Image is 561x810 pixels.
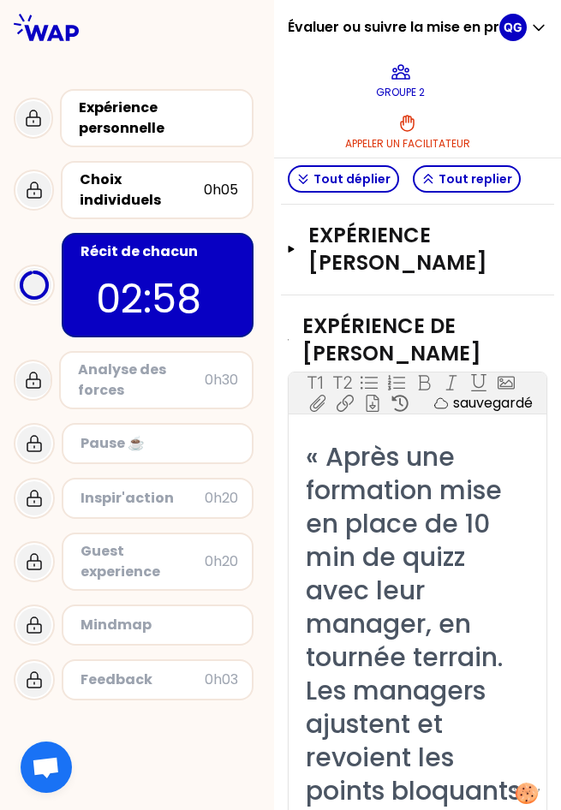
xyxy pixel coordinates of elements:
p: Appeler un facilitateur [345,137,470,151]
div: 0h03 [205,670,238,690]
p: T1 [307,371,323,395]
p: sauvegardé [453,393,533,414]
button: Appeler un facilitateur [338,106,477,158]
button: Tout replier [413,165,521,193]
button: Expérience de [PERSON_NAME] [288,313,547,367]
h3: Expérience [PERSON_NAME] [308,222,487,277]
div: 0h30 [205,370,238,390]
div: 0h20 [205,551,238,572]
button: Expérience [PERSON_NAME] [288,222,547,277]
p: QG [504,19,522,36]
div: Récit de chacun [81,241,238,262]
div: Ouvrir le chat [21,742,72,793]
div: Mindmap [81,615,238,635]
button: Groupe 2 [369,55,432,106]
button: QG [499,14,547,41]
button: Tout déplier [288,165,399,193]
div: Choix individuels [80,170,204,211]
div: Guest experience [81,541,205,582]
div: 0h05 [204,180,238,200]
div: Pause ☕️ [81,433,238,454]
p: 02:58 [96,269,219,329]
div: Analyse des forces [78,360,205,401]
div: 0h20 [205,488,238,509]
div: Feedback [81,670,205,690]
div: Inspir'action [81,488,205,509]
h3: Expérience de [PERSON_NAME] [302,313,481,367]
p: Groupe 2 [376,86,425,99]
p: T2 [332,371,352,395]
div: Expérience personnelle [79,98,238,139]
